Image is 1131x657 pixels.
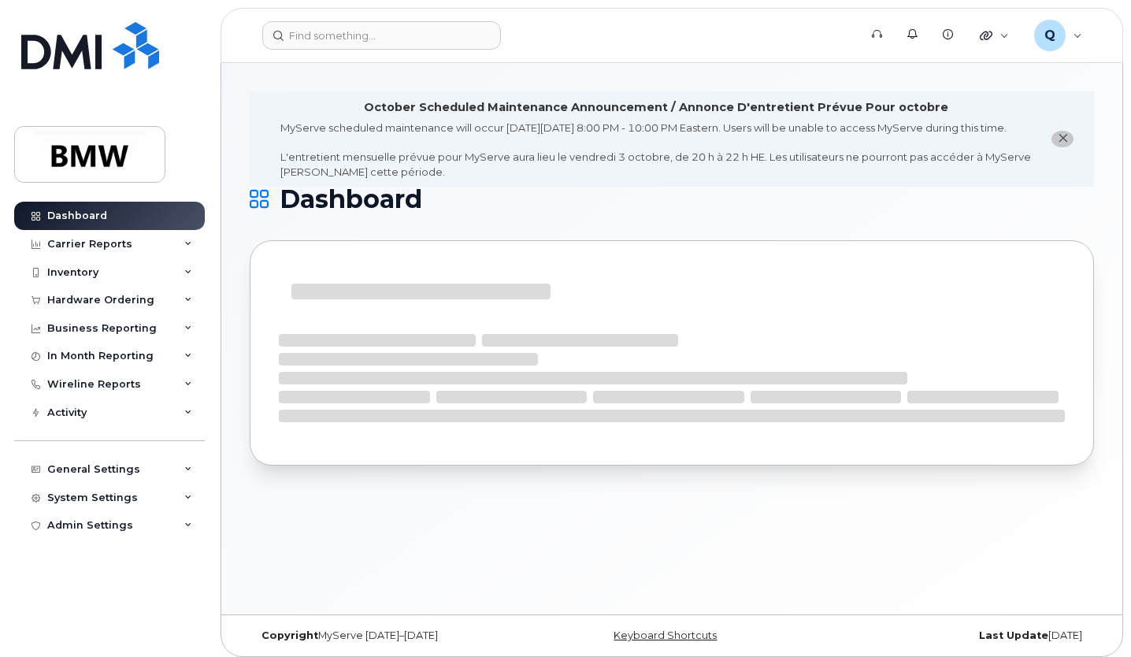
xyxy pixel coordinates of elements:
[364,99,948,116] div: October Scheduled Maintenance Announcement / Annonce D'entretient Prévue Pour octobre
[261,629,318,641] strong: Copyright
[280,121,1031,179] div: MyServe scheduled maintenance will occur [DATE][DATE] 8:00 PM - 10:00 PM Eastern. Users will be u...
[250,629,531,642] div: MyServe [DATE]–[DATE]
[813,629,1094,642] div: [DATE]
[280,187,422,211] span: Dashboard
[614,629,717,641] a: Keyboard Shortcuts
[1051,131,1074,147] button: close notification
[979,629,1048,641] strong: Last Update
